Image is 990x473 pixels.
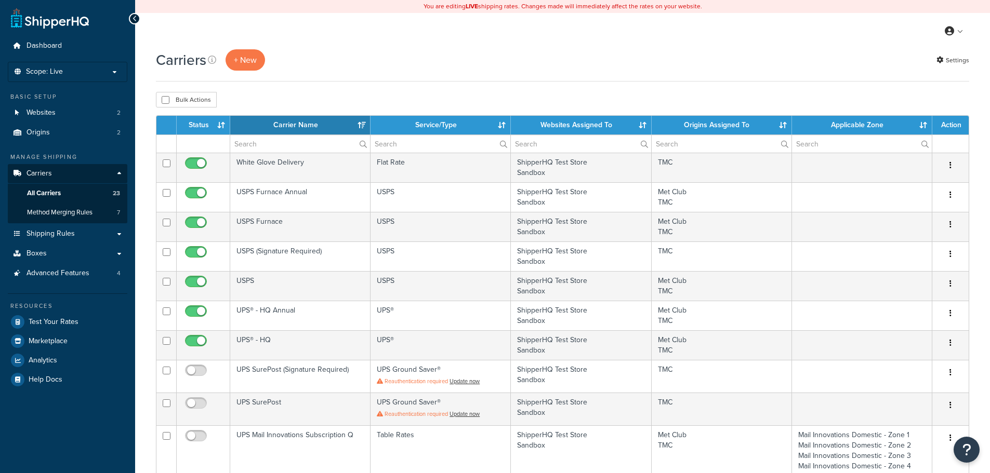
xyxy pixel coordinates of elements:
[26,67,63,76] span: Scope: Live
[652,135,791,153] input: Search
[936,53,969,67] a: Settings
[450,410,480,418] a: Update now
[117,269,121,278] span: 4
[29,318,78,327] span: Test Your Rates
[511,116,651,134] th: Websites Assigned To: activate to sort column ascending
[371,330,511,360] td: UPS®
[511,135,651,153] input: Search
[230,330,371,360] td: UPS® - HQ
[652,330,792,360] td: Met Club TMC
[156,50,206,70] h1: Carriers
[8,123,127,142] a: Origins 2
[177,116,230,134] th: Status: activate to sort column ascending
[8,313,127,331] a: Test Your Rates
[792,135,932,153] input: Search
[29,356,57,365] span: Analytics
[117,208,120,217] span: 7
[113,189,120,198] span: 23
[230,393,371,425] td: UPS SurePost
[652,182,792,212] td: Met Club TMC
[8,153,127,161] div: Manage Shipping
[230,360,371,393] td: UPS SurePost (Signature Required)
[652,116,792,134] th: Origins Assigned To: activate to sort column ascending
[511,360,651,393] td: ShipperHQ Test Store Sandbox
[8,184,127,203] li: All Carriers
[226,49,265,71] button: + New
[8,224,127,244] a: Shipping Rules
[8,351,127,370] a: Analytics
[27,42,62,50] span: Dashboard
[792,116,932,134] th: Applicable Zone: activate to sort column ascending
[652,393,792,425] td: TMC
[511,330,651,360] td: ShipperHQ Test Store Sandbox
[371,241,511,271] td: USPS
[8,203,127,222] a: Method Merging Rules 7
[230,182,371,212] td: USPS Furnace Annual
[652,212,792,241] td: Met Club TMC
[954,437,980,463] button: Open Resource Center
[230,212,371,241] td: USPS Furnace
[450,377,480,385] a: Update now
[8,103,127,123] li: Websites
[371,182,511,212] td: USPS
[8,370,127,389] a: Help Docs
[8,184,127,203] a: All Carriers 23
[8,123,127,142] li: Origins
[511,271,651,301] td: ShipperHQ Test Store Sandbox
[230,135,370,153] input: Search
[27,249,47,258] span: Boxes
[466,2,478,11] b: LIVE
[511,301,651,330] td: ShipperHQ Test Store Sandbox
[371,360,511,393] td: UPS Ground Saver®
[27,128,50,137] span: Origins
[230,153,371,182] td: White Glove Delivery
[371,116,511,134] th: Service/Type: activate to sort column ascending
[11,8,89,29] a: ShipperHQ Home
[27,229,75,238] span: Shipping Rules
[511,153,651,182] td: ShipperHQ Test Store Sandbox
[117,109,121,117] span: 2
[385,410,448,418] span: Reauthentication required
[117,128,121,137] span: 2
[27,109,56,117] span: Websites
[371,271,511,301] td: USPS
[27,208,93,217] span: Method Merging Rules
[8,92,127,101] div: Basic Setup
[371,153,511,182] td: Flat Rate
[652,301,792,330] td: Met Club TMC
[230,301,371,330] td: UPS® - HQ Annual
[652,153,792,182] td: TMC
[27,269,89,278] span: Advanced Features
[8,103,127,123] a: Websites 2
[652,360,792,393] td: TMC
[230,116,371,134] th: Carrier Name: activate to sort column ascending
[8,164,127,223] li: Carriers
[29,375,62,384] span: Help Docs
[652,241,792,271] td: TMC
[385,377,448,385] span: Reauthentication required
[8,332,127,350] a: Marketplace
[652,271,792,301] td: Met Club TMC
[371,301,511,330] td: UPS®
[8,203,127,222] li: Method Merging Rules
[27,169,52,178] span: Carriers
[511,393,651,425] td: ShipperHQ Test Store Sandbox
[29,337,68,346] span: Marketplace
[8,264,127,283] li: Advanced Features
[230,271,371,301] td: USPS
[8,164,127,183] a: Carriers
[27,189,61,198] span: All Carriers
[8,264,127,283] a: Advanced Features 4
[511,212,651,241] td: ShipperHQ Test Store Sandbox
[371,393,511,425] td: UPS Ground Saver®
[8,36,127,56] a: Dashboard
[371,135,510,153] input: Search
[230,241,371,271] td: USPS (Signature Required)
[511,241,651,271] td: ShipperHQ Test Store Sandbox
